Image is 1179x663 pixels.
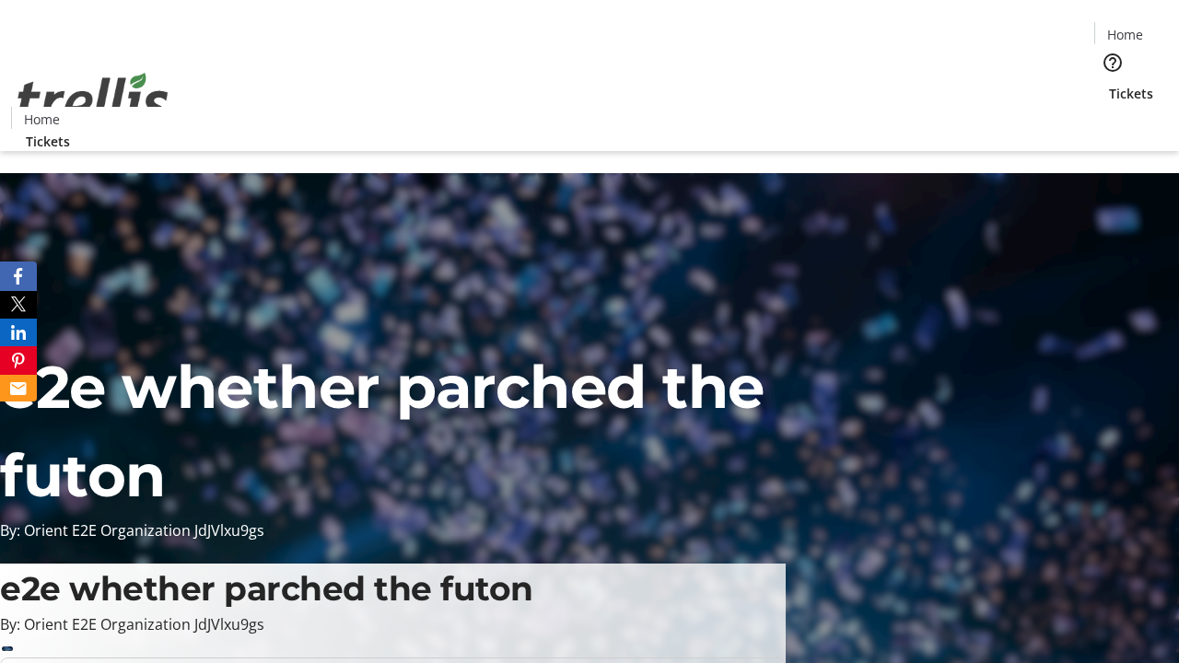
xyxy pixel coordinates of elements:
[1109,84,1153,103] span: Tickets
[1094,84,1168,103] a: Tickets
[1107,25,1143,44] span: Home
[11,52,175,145] img: Orient E2E Organization JdJVlxu9gs's Logo
[1095,25,1154,44] a: Home
[26,132,70,151] span: Tickets
[12,110,71,129] a: Home
[11,132,85,151] a: Tickets
[1094,44,1131,81] button: Help
[1094,103,1131,140] button: Cart
[24,110,60,129] span: Home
